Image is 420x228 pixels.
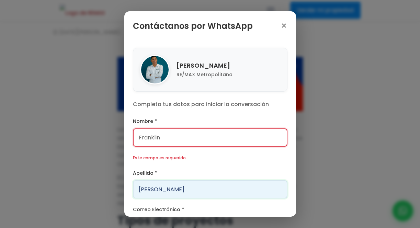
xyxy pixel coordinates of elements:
[133,153,287,162] div: Este campo es requerido.
[133,100,287,109] p: Completa tus datos para iniciar la conversación
[177,71,280,78] p: RE/MAX Metropolitana
[133,205,287,214] label: Correo Electrónico *
[141,56,169,83] img: Franklin Marte Gonzalez
[133,20,253,32] h3: Contáctanos por WhatsApp
[281,21,287,31] span: ×
[177,61,280,70] h4: [PERSON_NAME]
[133,117,287,126] label: Nombre *
[133,169,287,178] label: Apellido *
